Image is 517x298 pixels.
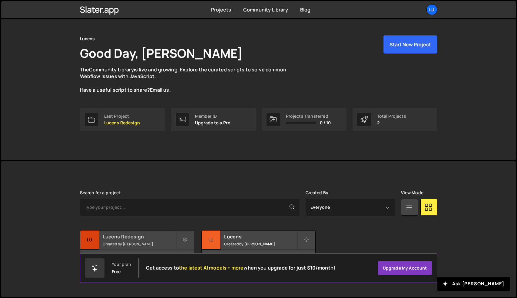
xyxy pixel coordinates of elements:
[300,6,311,13] a: Blog
[378,261,432,275] a: Upgrade my account
[80,250,194,268] div: 4 pages, last updated by [PERSON_NAME] [DATE]
[80,190,121,195] label: Search for a project
[437,277,510,291] button: Ask [PERSON_NAME]
[112,262,131,267] div: Your plan
[224,241,297,247] small: Created by [PERSON_NAME]
[401,190,423,195] label: View Mode
[80,230,194,268] a: Lu Lucens Redesign Created by [PERSON_NAME] 4 pages, last updated by [PERSON_NAME] [DATE]
[80,35,95,42] div: Lucens
[243,6,288,13] a: Community Library
[104,120,140,125] p: Lucens Redesign
[103,241,176,247] small: Created by [PERSON_NAME]
[80,66,298,93] p: The is live and growing. Explore the curated scripts to solve common Webflow issues with JavaScri...
[195,120,231,125] p: Upgrade to a Pro
[377,114,406,119] div: Total Projects
[211,6,231,13] a: Projects
[202,231,221,250] div: Lu
[104,114,140,119] div: Last Project
[89,66,134,73] a: Community Library
[202,250,315,268] div: 25 pages, last updated by [PERSON_NAME] about [DATE]
[80,45,243,61] h1: Good Day, [PERSON_NAME]
[80,108,165,131] a: Last Project Lucens Redesign
[377,120,406,125] p: 2
[146,265,335,271] h2: Get access to when you upgrade for just $10/month!
[320,120,331,125] span: 0 / 10
[80,199,300,216] input: Type your project...
[224,233,297,240] h2: Lucens
[195,114,231,119] div: Member ID
[426,4,437,15] a: Lu
[383,35,437,54] button: Start New Project
[306,190,329,195] label: Created By
[286,114,331,119] div: Projects Transferred
[80,231,99,250] div: Lu
[179,264,244,271] span: the latest AI models + more
[103,233,176,240] h2: Lucens Redesign
[201,230,316,268] a: Lu Lucens Created by [PERSON_NAME] 25 pages, last updated by [PERSON_NAME] about [DATE]
[112,269,121,274] div: Free
[150,87,169,93] a: Email us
